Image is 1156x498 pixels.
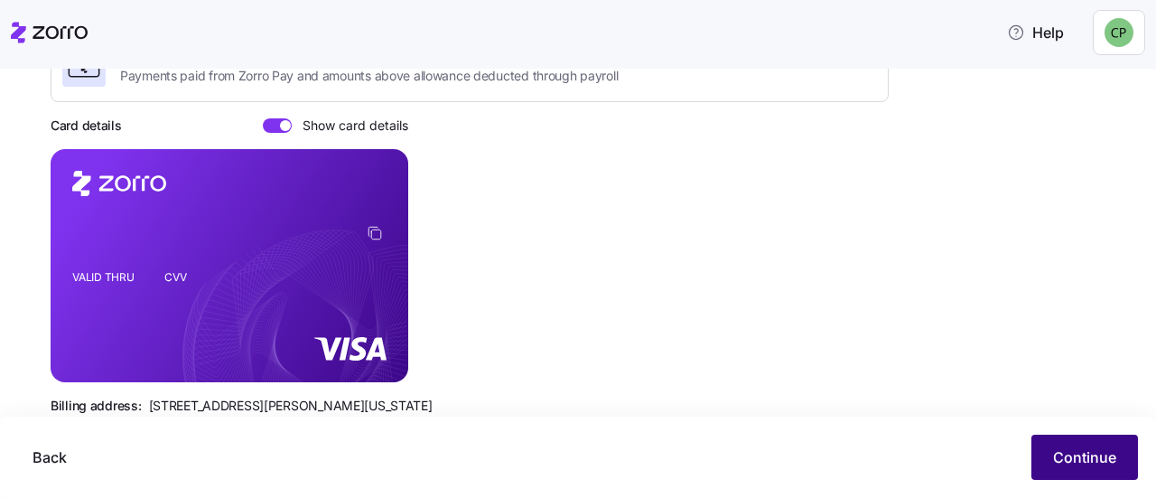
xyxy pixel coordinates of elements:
[164,270,187,284] tspan: CVV
[149,397,433,415] span: [STREET_ADDRESS][PERSON_NAME][US_STATE]
[993,14,1078,51] button: Help
[120,67,618,85] span: Payments paid from Zorro Pay and amounts above allowance deducted through payroll
[72,270,135,284] tspan: VALID THRU
[33,446,67,468] span: Back
[1105,18,1133,47] img: 8424d6c99baeec437bf5dae78df33962
[1007,22,1064,43] span: Help
[18,435,81,480] button: Back
[292,118,408,133] span: Show card details
[367,225,383,241] button: copy-to-clipboard
[1031,435,1138,480] button: Continue
[51,117,122,135] h3: Card details
[51,397,142,415] span: Billing address:
[1053,446,1116,468] span: Continue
